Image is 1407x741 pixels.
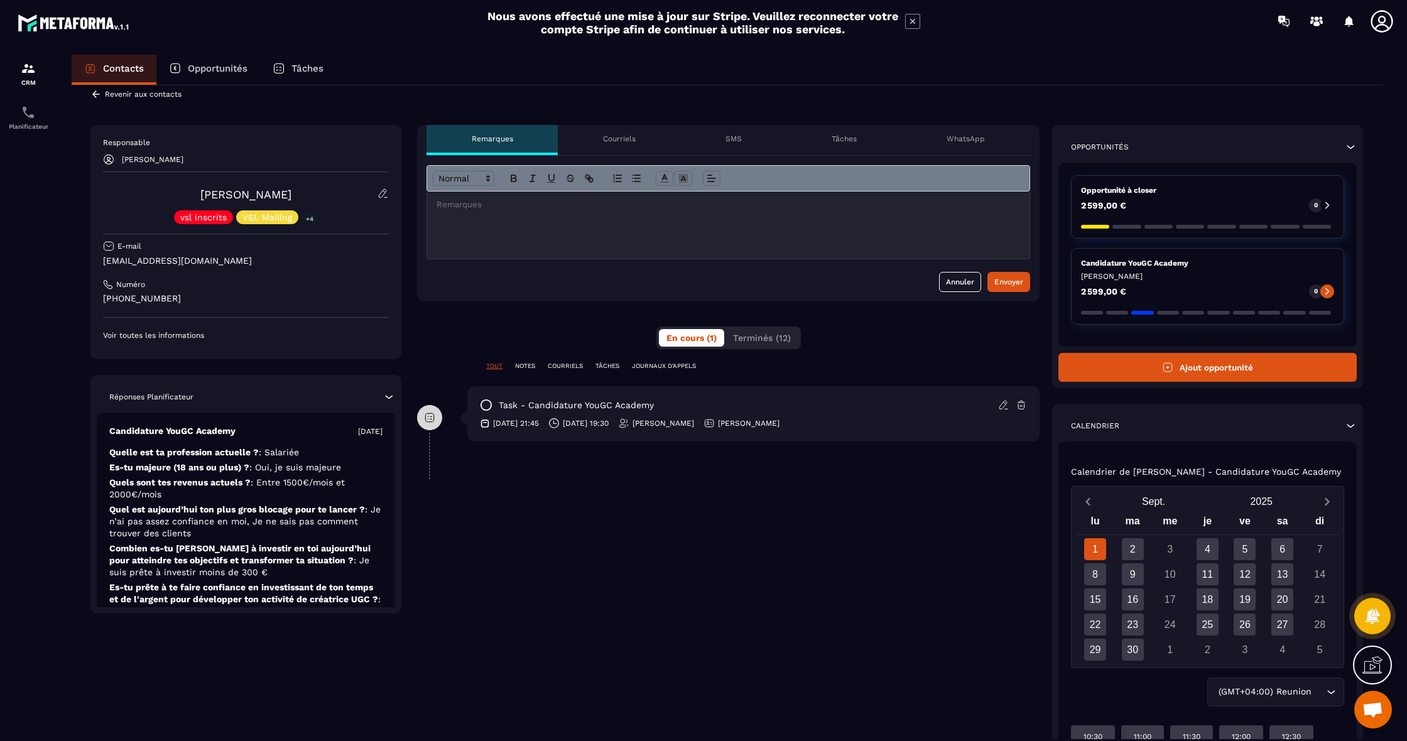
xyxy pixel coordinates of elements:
[1207,678,1344,706] div: Search for option
[1084,614,1106,636] div: 22
[3,95,53,139] a: schedulerschedulerPlanificateur
[1071,467,1341,477] p: Calendrier de [PERSON_NAME] - Candidature YouGC Academy
[994,276,1023,288] div: Envoyer
[156,55,260,85] a: Opportunités
[659,329,724,347] button: En cours (1)
[1081,201,1126,210] p: 2 599,00 €
[1309,563,1331,585] div: 14
[1077,512,1339,661] div: Calendar wrapper
[116,279,145,289] p: Numéro
[1197,639,1219,661] div: 2
[1081,271,1334,281] p: [PERSON_NAME]
[188,63,247,74] p: Opportunités
[1234,538,1256,560] div: 5
[1271,588,1293,610] div: 20
[947,134,985,144] p: WhatsApp
[1309,538,1331,560] div: 7
[1122,538,1144,560] div: 2
[1077,538,1339,661] div: Calendar days
[832,134,857,144] p: Tâches
[1271,538,1293,560] div: 6
[1084,538,1106,560] div: 1
[1197,614,1219,636] div: 25
[1314,201,1318,210] p: 0
[1159,588,1181,610] div: 17
[1315,493,1339,510] button: Next month
[3,79,53,86] p: CRM
[1081,185,1334,195] p: Opportunité à closer
[493,418,539,428] p: [DATE] 21:45
[1077,512,1114,534] div: lu
[180,213,227,222] p: vsl inscrits
[1207,490,1315,512] button: Open years overlay
[1234,639,1256,661] div: 3
[1197,588,1219,610] div: 18
[109,392,193,402] p: Réponses Planificateur
[21,105,36,120] img: scheduler
[1271,639,1293,661] div: 4
[725,329,798,347] button: Terminés (12)
[1226,512,1264,534] div: ve
[1081,287,1126,296] p: 2 599,00 €
[21,61,36,76] img: formation
[595,362,619,370] p: TÂCHES
[18,11,131,34] img: logo
[105,90,182,99] p: Revenir aux contacts
[563,418,609,428] p: [DATE] 19:30
[1271,563,1293,585] div: 13
[1058,353,1357,382] button: Ajout opportunité
[109,446,383,458] p: Quelle est ta profession actuelle ?
[633,418,694,428] p: [PERSON_NAME]
[486,362,503,370] p: TOUT
[1084,563,1106,585] div: 8
[632,362,696,370] p: JOURNAUX D'APPELS
[249,462,341,472] span: : Oui, je suis majeure
[122,155,183,164] p: [PERSON_NAME]
[3,123,53,130] p: Planificateur
[939,272,981,292] button: Annuler
[200,188,291,201] a: [PERSON_NAME]
[1077,493,1100,510] button: Previous month
[987,272,1030,292] button: Envoyer
[1234,614,1256,636] div: 26
[103,63,144,74] p: Contacts
[1314,685,1323,699] input: Search for option
[1159,538,1181,560] div: 3
[358,426,383,436] p: [DATE]
[548,362,583,370] p: COURRIELS
[109,462,383,473] p: Es-tu majeure (18 ans ou plus) ?
[499,399,654,411] p: task - Candidature YouGC Academy
[1197,538,1219,560] div: 4
[259,447,299,457] span: : Salariée
[1159,563,1181,585] div: 10
[718,418,780,428] p: [PERSON_NAME]
[1122,614,1144,636] div: 23
[301,212,318,225] p: +4
[1354,691,1392,728] a: Ouvrir le chat
[1189,512,1227,534] div: je
[733,333,791,343] span: Terminés (12)
[72,55,156,85] a: Contacts
[103,330,389,340] p: Voir toutes les informations
[109,581,383,617] p: Es-tu prête à te faire confiance en investissant de ton temps et de l'argent pour développer ton ...
[117,241,141,251] p: E-mail
[1159,639,1181,661] div: 1
[1122,639,1144,661] div: 30
[1071,142,1129,152] p: Opportunités
[1122,563,1144,585] div: 9
[1159,614,1181,636] div: 24
[1197,563,1219,585] div: 11
[666,333,717,343] span: En cours (1)
[1114,512,1151,534] div: ma
[1122,588,1144,610] div: 16
[260,55,336,85] a: Tâches
[487,9,899,36] h2: Nous avons effectué une mise à jour sur Stripe. Veuillez reconnecter votre compte Stripe afin de ...
[242,213,292,222] p: VSL Mailing
[1234,588,1256,610] div: 19
[109,425,236,437] p: Candidature YouGC Academy
[1084,639,1106,661] div: 29
[1309,614,1331,636] div: 28
[1071,421,1119,431] p: Calendrier
[103,293,389,305] p: [PHONE_NUMBER]
[725,134,742,144] p: SMS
